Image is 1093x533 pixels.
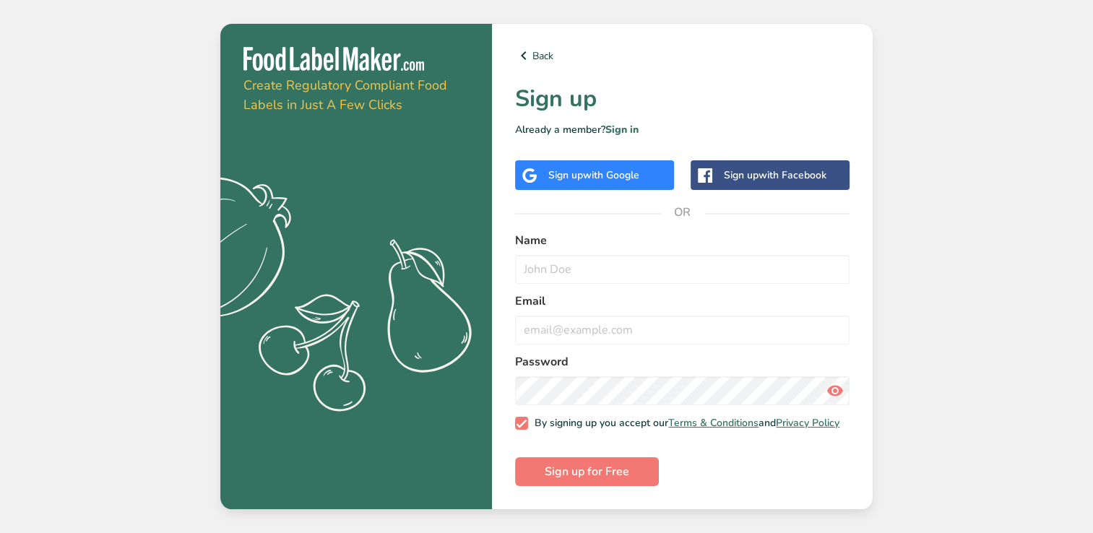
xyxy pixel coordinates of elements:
input: email@example.com [515,316,850,344]
input: John Doe [515,255,850,284]
span: OR [661,191,704,234]
span: By signing up you accept our and [528,417,840,430]
label: Email [515,292,850,310]
p: Already a member? [515,122,850,137]
a: Privacy Policy [776,416,839,430]
label: Name [515,232,850,249]
a: Terms & Conditions [668,416,759,430]
label: Password [515,353,850,370]
span: Create Regulatory Compliant Food Labels in Just A Few Clicks [243,77,447,113]
span: with Facebook [759,168,826,182]
a: Sign in [605,123,639,136]
button: Sign up for Free [515,457,659,486]
span: Sign up for Free [545,463,629,480]
h1: Sign up [515,82,850,116]
img: Food Label Maker [243,47,424,71]
div: Sign up [548,168,639,183]
a: Back [515,47,850,64]
div: Sign up [724,168,826,183]
span: with Google [583,168,639,182]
